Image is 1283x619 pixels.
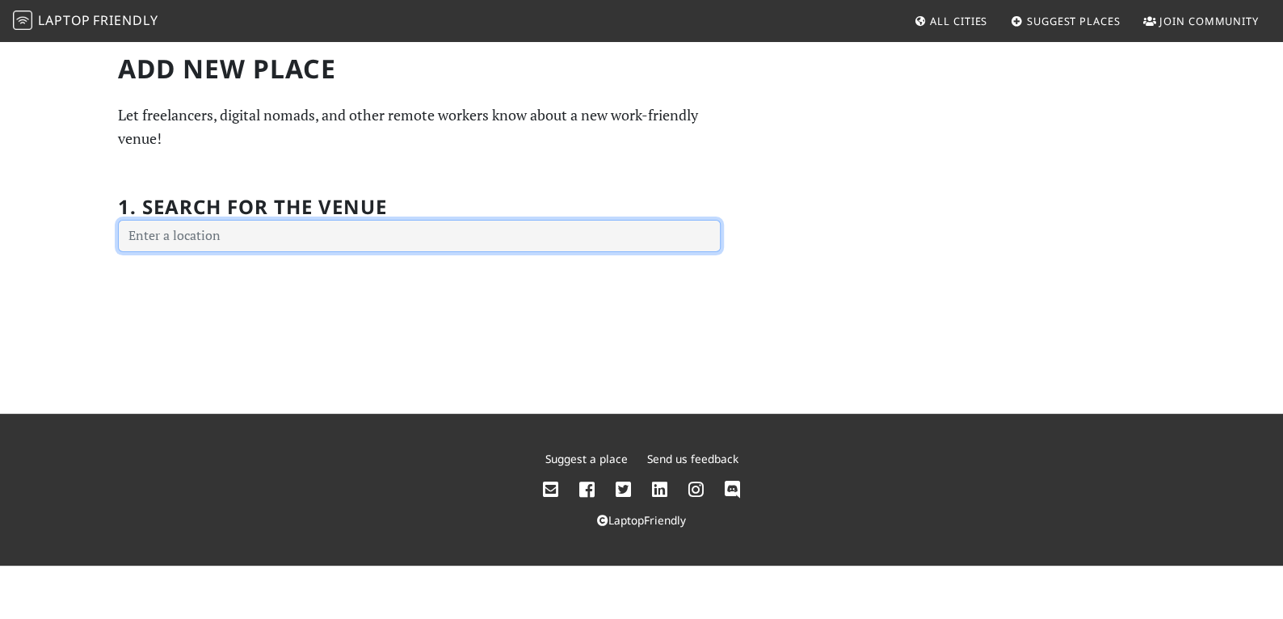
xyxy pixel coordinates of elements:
[545,451,628,466] a: Suggest a place
[13,7,158,36] a: LaptopFriendly LaptopFriendly
[118,196,387,219] h2: 1. Search for the venue
[93,11,158,29] span: Friendly
[647,451,738,466] a: Send us feedback
[118,220,721,252] input: Enter a location
[907,6,994,36] a: All Cities
[597,512,686,528] a: LaptopFriendly
[13,11,32,30] img: LaptopFriendly
[930,14,987,28] span: All Cities
[1027,14,1121,28] span: Suggest Places
[38,11,90,29] span: Laptop
[1004,6,1127,36] a: Suggest Places
[1159,14,1259,28] span: Join Community
[118,53,721,84] h1: Add new Place
[118,103,721,150] p: Let freelancers, digital nomads, and other remote workers know about a new work-friendly venue!
[1137,6,1265,36] a: Join Community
